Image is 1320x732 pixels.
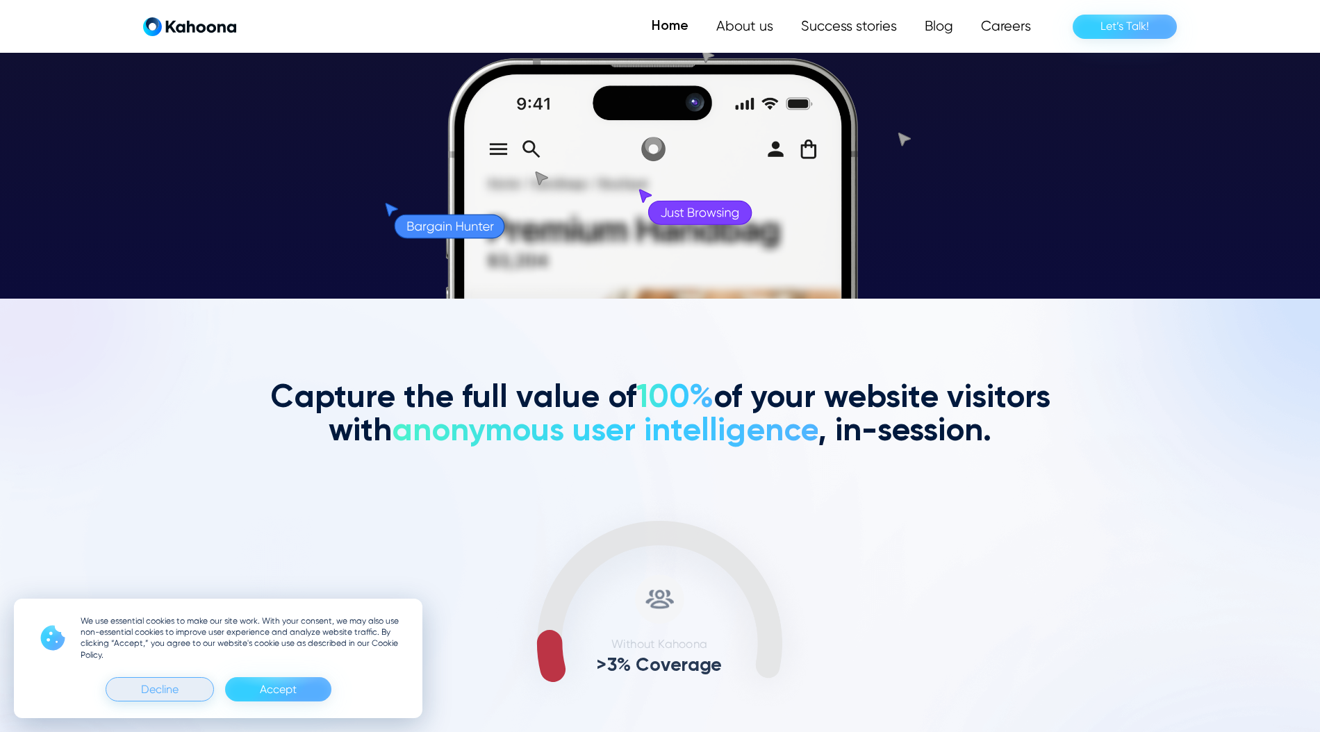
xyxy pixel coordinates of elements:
a: About us [702,13,787,40]
div: Decline [106,677,214,701]
div: Accept [260,679,297,701]
p: We use essential cookies to make our site work. With your consent, we may also use non-essential ... [81,615,406,660]
a: home [143,17,236,37]
a: Home [638,13,702,40]
span: 100% [636,382,713,414]
a: Success stories [787,13,911,40]
span: anonymous user intelligence [392,415,818,447]
h2: Capture the full value of of your website visitors with , in-session. [264,382,1056,449]
a: Careers [967,13,1045,40]
g: Just Browsing [661,208,739,219]
a: Blog [911,13,967,40]
a: Let’s Talk! [1073,15,1177,39]
div: Accept [225,677,331,701]
div: Decline [141,679,179,701]
div: Let’s Talk! [1100,15,1149,38]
